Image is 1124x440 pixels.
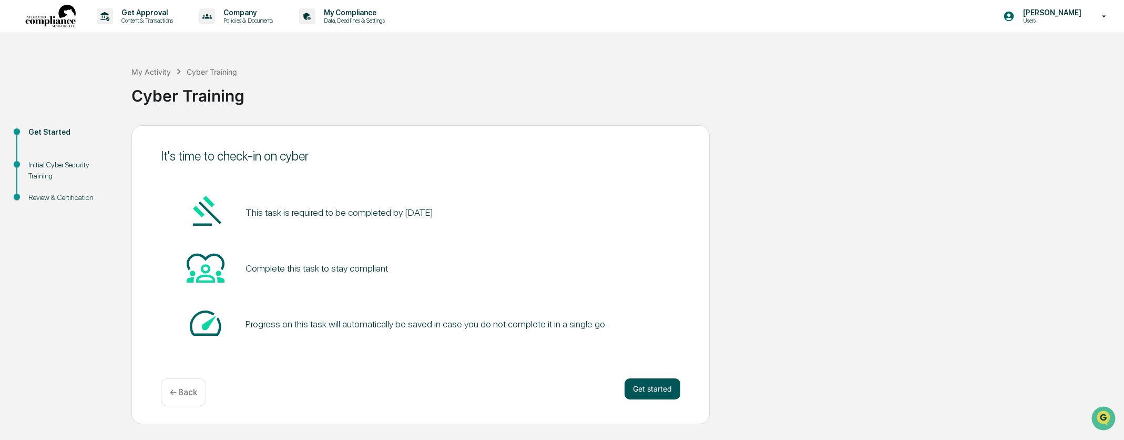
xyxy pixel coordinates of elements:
[6,148,70,167] a: 🔎Data Lookup
[187,304,224,342] img: Speed-dial
[11,81,29,99] img: 1746055101610-c473b297-6a78-478c-a979-82029cc54cd1
[11,154,19,162] div: 🔎
[1015,8,1087,17] p: [PERSON_NAME]
[113,8,178,17] p: Get Approval
[315,8,390,17] p: My Compliance
[36,81,172,91] div: Start new chat
[11,22,191,39] p: How can we help?
[215,8,278,17] p: Company
[6,128,72,147] a: 🖐️Preclearance
[246,205,433,219] pre: This task is required to be completed by [DATE]
[1015,17,1087,24] p: Users
[28,192,115,203] div: Review & Certification
[21,133,68,143] span: Preclearance
[246,263,388,274] div: Complete this task to stay compliant
[74,178,127,186] a: Powered byPylon
[72,128,135,147] a: 🗄️Attestations
[11,134,19,142] div: 🖐️
[28,159,115,182] div: Initial Cyber Security Training
[187,193,224,231] img: Gavel
[187,248,224,286] img: Heart
[25,5,76,28] img: logo
[179,84,191,96] button: Start new chat
[625,378,680,399] button: Get started
[187,67,237,76] div: Cyber Training
[21,153,66,163] span: Data Lookup
[246,318,607,329] div: Progress on this task will automatically be saved in case you do not complete it in a single go.
[28,127,115,138] div: Get Started
[131,67,171,76] div: My Activity
[161,148,680,164] div: It's time to check-in on cyber
[105,178,127,186] span: Pylon
[36,91,133,99] div: We're available if you need us!
[131,78,1119,105] div: Cyber Training
[87,133,130,143] span: Attestations
[170,387,197,397] p: ← Back
[76,134,85,142] div: 🗄️
[113,17,178,24] p: Content & Transactions
[215,17,278,24] p: Policies & Documents
[315,17,390,24] p: Data, Deadlines & Settings
[1090,405,1119,434] iframe: Open customer support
